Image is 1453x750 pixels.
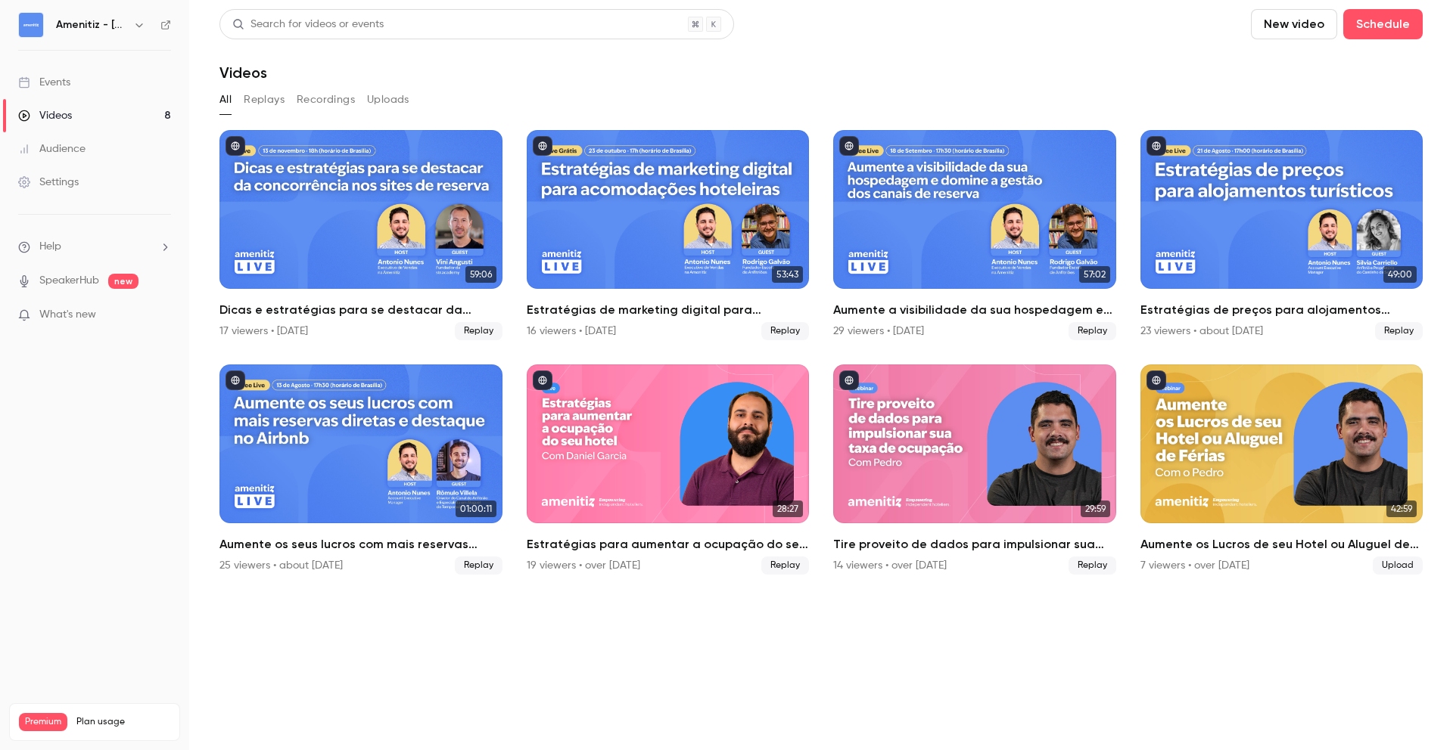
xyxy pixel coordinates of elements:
img: Amenitiz - Brazil 🇧🇷 [19,13,43,37]
span: 59:06 [465,266,496,283]
span: Replay [1069,322,1116,340]
div: Search for videos or events [232,17,384,33]
a: 49:00Estratégias de preços para alojamentos turísticos23 viewers • about [DATE]Replay [1140,130,1423,340]
span: Premium [19,713,67,731]
button: All [219,88,232,112]
a: SpeakerHub [39,273,99,289]
h2: Estratégias para aumentar a ocupação do seu hotel 🚀 [527,535,810,553]
button: published [839,370,859,390]
li: Dicas e estratégias para se destacar da concorrência nos sites de reserva [219,130,502,340]
li: Tire proveito de dados para impulsionar sua taxa de ocupação [833,364,1116,575]
h2: Aumente os Lucros de seu Hotel ou Aluguel de Férias [1140,535,1423,553]
div: 25 viewers • about [DATE] [219,558,343,573]
h2: Estratégias de preços para alojamentos turísticos [1140,301,1423,319]
a: 59:06Dicas e estratégias para se destacar da concorrência nos sites de reserva17 viewers • [DATE]... [219,130,502,340]
button: published [533,370,552,390]
button: published [1147,136,1166,156]
button: Replays [244,88,285,112]
button: Uploads [367,88,409,112]
div: 14 viewers • over [DATE] [833,558,947,573]
div: 16 viewers • [DATE] [527,324,616,339]
span: Help [39,239,61,255]
span: 57:02 [1079,266,1110,283]
li: Estratégias de marketing digital para acomodações hoteleiras [527,130,810,340]
span: 49:00 [1383,266,1417,283]
div: 29 viewers • [DATE] [833,324,924,339]
div: Events [18,75,70,90]
button: published [226,370,245,390]
span: 42:59 [1386,501,1417,517]
span: Replay [455,556,502,575]
button: published [1147,370,1166,390]
h6: Amenitiz - [GEOGRAPHIC_DATA] 🇧🇷 [56,17,127,33]
h1: Videos [219,64,267,82]
span: Replay [455,322,502,340]
span: Replay [1375,322,1423,340]
span: 29:59 [1081,501,1110,517]
div: 7 viewers • over [DATE] [1140,558,1249,573]
button: published [226,136,245,156]
div: Audience [18,141,86,157]
h2: Tire proveito de dados para impulsionar sua taxa de ocupação [833,535,1116,553]
span: 28:27 [773,501,803,517]
h2: Aumente a visibilidade da sua hospedagem e domine a gestão de OTAs, canais diretos e comissões [833,301,1116,319]
div: Settings [18,175,79,190]
span: 01:00:11 [456,501,496,517]
li: Aumente os seus lucros com mais reservas diretas e destaque no Airbnb [219,364,502,575]
a: 42:59Aumente os Lucros de seu Hotel ou Aluguel de Férias7 viewers • over [DATE]Upload [1140,364,1423,575]
span: Plan usage [76,716,170,728]
span: Replay [761,322,809,340]
span: 53:43 [772,266,803,283]
button: published [839,136,859,156]
a: 53:43Estratégias de marketing digital para acomodações hoteleiras16 viewers • [DATE]Replay [527,130,810,340]
div: 23 viewers • about [DATE] [1140,324,1263,339]
a: 57:02Aumente a visibilidade da sua hospedagem e domine a gestão de OTAs, canais diretos e comissõ... [833,130,1116,340]
h2: Dicas e estratégias para se destacar da concorrência nos sites de reserva [219,301,502,319]
li: Aumente a visibilidade da sua hospedagem e domine a gestão de OTAs, canais diretos e comissões [833,130,1116,340]
section: Videos [219,9,1423,741]
h2: Aumente os seus lucros com mais reservas diretas e destaque no Airbnb [219,535,502,553]
h2: Estratégias de marketing digital para acomodações hoteleiras [527,301,810,319]
button: Recordings [297,88,355,112]
li: Aumente os Lucros de seu Hotel ou Aluguel de Férias [1140,364,1423,575]
button: Schedule [1343,9,1423,39]
span: Upload [1373,556,1423,575]
a: 28:27Estratégias para aumentar a ocupação do seu hotel 🚀19 viewers • over [DATE]Replay [527,364,810,575]
li: Estratégias de preços para alojamentos turísticos [1140,130,1423,340]
li: help-dropdown-opener [18,239,171,255]
span: new [108,274,138,289]
span: Replay [761,556,809,575]
li: Estratégias para aumentar a ocupação do seu hotel 🚀 [527,364,810,575]
button: New video [1251,9,1337,39]
ul: Videos [219,130,1423,575]
div: 19 viewers • over [DATE] [527,558,640,573]
div: 17 viewers • [DATE] [219,324,308,339]
button: published [533,136,552,156]
a: 01:00:11Aumente os seus lucros com mais reservas diretas e destaque no Airbnb25 viewers • about [... [219,364,502,575]
span: Replay [1069,556,1116,575]
span: What's new [39,307,96,323]
iframe: Noticeable Trigger [153,308,171,322]
div: Videos [18,108,72,123]
a: 29:59Tire proveito de dados para impulsionar sua taxa de ocupação14 viewers • over [DATE]Replay [833,364,1116,575]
